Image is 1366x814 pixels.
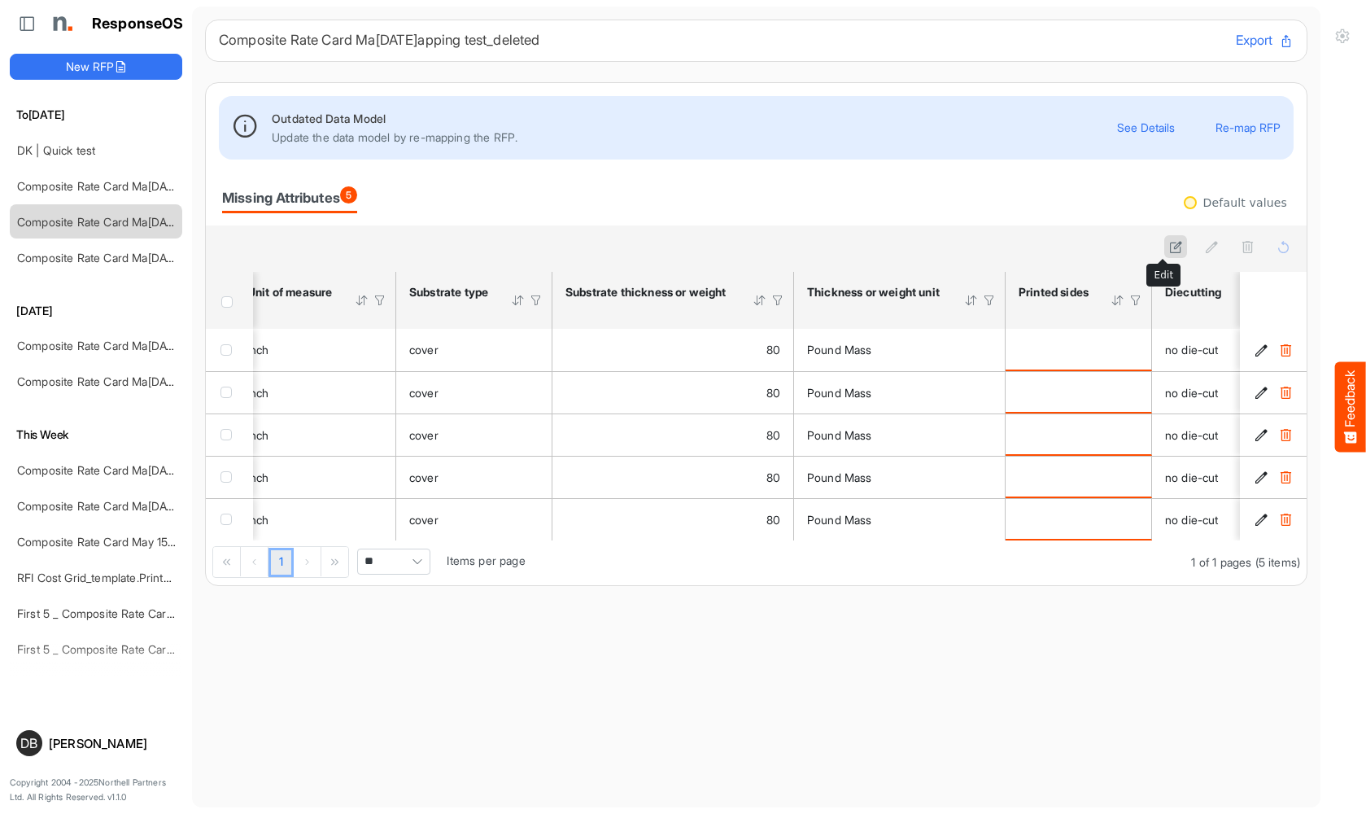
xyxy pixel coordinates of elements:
[10,106,182,124] h6: To[DATE]
[234,371,396,414] td: Inch is template cell Column Header httpsnorthellcomontologiesmapping-rulesmeasurementhasunitofme...
[17,535,180,549] a: Composite Rate Card May 15-2
[794,414,1006,456] td: Pound Mass is template cell Column Header httpsnorthellcomontologiesmapping-rulesmaterialhasmater...
[294,547,321,576] div: Go to next page
[1335,362,1366,453] button: Feedback
[807,343,872,357] span: Pound Mass
[807,386,872,400] span: Pound Mass
[1165,386,1219,400] span: no die-cut
[552,414,794,456] td: 80 is template cell Column Header httpsnorthellcomontologiesmapping-rulesmaterialhasmaterialthick...
[10,426,182,444] h6: This Week
[1006,414,1152,456] td: is template cell Column Header httpsnorthellcomontologiesmapping-rulesmanufacturinghasprintedsides
[1152,371,1283,414] td: no die-cut is template cell Column Header httpsnorthellcomontologiesmapping-rulesmanufacturinghas...
[409,470,439,484] span: cover
[206,498,253,540] td: checkbox
[409,428,439,442] span: cover
[234,456,396,498] td: Inch is template cell Column Header httpsnorthellcomontologiesmapping-rulesmeasurementhasunitofme...
[1203,197,1287,208] div: Default values
[10,302,182,320] h6: [DATE]
[447,554,525,567] span: Items per page
[1240,498,1310,540] td: eaa3cf90-bdb6-4981-b832-ab12c60423fb is template cell Column Header
[1006,498,1152,540] td: is template cell Column Header httpsnorthellcomontologiesmapping-rulesmanufacturinghasprintedsides
[396,414,552,456] td: cover is template cell Column Header httpsnorthellcomontologiesmapping-rulesmaterialhassubstratem...
[1255,555,1300,569] span: (5 items)
[247,513,269,527] span: Inch
[17,499,241,513] a: Composite Rate Card Ma[DATE]apping test
[396,329,552,371] td: cover is template cell Column Header httpsnorthellcomontologiesmapping-rulesmaterialhassubstratem...
[396,498,552,540] td: cover is template cell Column Header httpsnorthellcomontologiesmapping-rulesmaterialhassubstratem...
[234,329,396,371] td: Inch is template cell Column Header httpsnorthellcomontologiesmapping-rulesmeasurementhasunitofme...
[1191,555,1251,569] span: 1 of 1 pages
[1165,285,1220,300] div: Diecutting
[1006,456,1152,498] td: is template cell Column Header httpsnorthellcomontologiesmapping-rulesmanufacturinghasprintedsides
[409,386,439,400] span: cover
[1277,427,1294,444] button: Delete
[409,285,490,300] div: Substrate type
[206,456,253,498] td: checkbox
[247,285,334,300] div: Unit of measure
[20,737,37,750] span: DB
[552,329,794,371] td: 80 is template cell Column Header httpsnorthellcomontologiesmapping-rulesmaterialhasmaterialthick...
[1253,385,1269,401] button: Edit
[1152,456,1283,498] td: no die-cut is template cell Column Header httpsnorthellcomontologiesmapping-rulesmanufacturinghas...
[409,343,439,357] span: cover
[92,15,184,33] h1: ResponseOS
[268,548,294,577] a: Page 1 of 1 Pages
[17,215,286,229] a: Composite Rate Card Ma[DATE]apping test_deleted
[409,513,439,527] span: cover
[766,386,780,400] span: 80
[357,549,430,575] span: Pagerdropdown
[1253,427,1269,444] button: Edit
[1277,342,1294,358] button: Delete
[17,463,241,477] a: Composite Rate Card Ma[DATE]apping test
[766,428,780,442] span: 80
[1152,498,1283,540] td: no die-cut is template cell Column Header httpsnorthellcomontologiesmapping-rulesmanufacturinghas...
[1152,414,1283,456] td: no die-cut is template cell Column Header httpsnorthellcomontologiesmapping-rulesmanufacturinghas...
[206,272,253,329] th: Header checkbox
[247,470,269,484] span: Inch
[49,737,176,750] div: [PERSON_NAME]
[1117,121,1175,133] button: See Details
[552,456,794,498] td: 80 is template cell Column Header httpsnorthellcomontologiesmapping-rulesmaterialhasmaterialthick...
[272,109,1117,128] div: Outdated Data Model
[213,547,241,576] div: Go to first page
[17,179,215,193] a: Composite Rate Card Ma[DATE]maller
[565,285,731,300] div: Substrate thickness or weight
[766,343,780,357] span: 80
[1147,265,1180,286] div: Edit
[1019,285,1089,300] div: Printed sides
[206,540,1307,585] div: Pager Container
[794,498,1006,540] td: Pound Mass is template cell Column Header httpsnorthellcomontologiesmapping-rulesmaterialhasmater...
[766,513,780,527] span: 80
[1253,512,1269,528] button: Edit
[529,293,543,308] div: Filter Icon
[1240,414,1310,456] td: 6c27a379-0524-49aa-91d3-f8ec0888ab9b is template cell Column Header
[794,371,1006,414] td: Pound Mass is template cell Column Header httpsnorthellcomontologiesmapping-rulesmaterialhasmater...
[807,285,943,300] div: Thickness or weight unit
[206,329,253,371] td: checkbox
[234,498,396,540] td: Inch is template cell Column Header httpsnorthellcomontologiesmapping-rulesmeasurementhasunitofme...
[1277,470,1294,486] button: Delete
[373,293,387,308] div: Filter Icon
[1152,329,1283,371] td: no die-cut is template cell Column Header httpsnorthellcomontologiesmapping-rulesmanufacturinghas...
[219,33,1223,47] h6: Composite Rate Card Ma[DATE]apping test_deleted
[807,428,872,442] span: Pound Mass
[17,339,286,352] a: Composite Rate Card Ma[DATE]apping test_deleted
[45,7,77,40] img: Northell
[1165,513,1219,527] span: no die-cut
[17,251,286,265] a: Composite Rate Card Ma[DATE]apping test_deleted
[17,143,95,157] a: DK | Quick test
[1253,470,1269,486] button: Edit
[1215,121,1281,133] button: Re-map RFP
[794,329,1006,371] td: Pound Mass is template cell Column Header httpsnorthellcomontologiesmapping-rulesmaterialhasmater...
[766,470,780,484] span: 80
[1006,371,1152,414] td: is template cell Column Header httpsnorthellcomontologiesmapping-rulesmanufacturinghasprintedsides
[17,571,262,584] a: RFI Cost Grid_template.Prints and warehousing
[1240,329,1310,371] td: 44a105f7-986f-497a-8d14-a08e178cdd98 is template cell Column Header
[794,456,1006,498] td: Pound Mass is template cell Column Header httpsnorthellcomontologiesmapping-rulesmaterialhasmater...
[1277,512,1294,528] button: Delete
[241,547,268,576] div: Go to previous page
[10,54,182,80] button: New RFP
[206,414,253,456] td: checkbox
[807,470,872,484] span: Pound Mass
[1236,30,1294,51] button: Export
